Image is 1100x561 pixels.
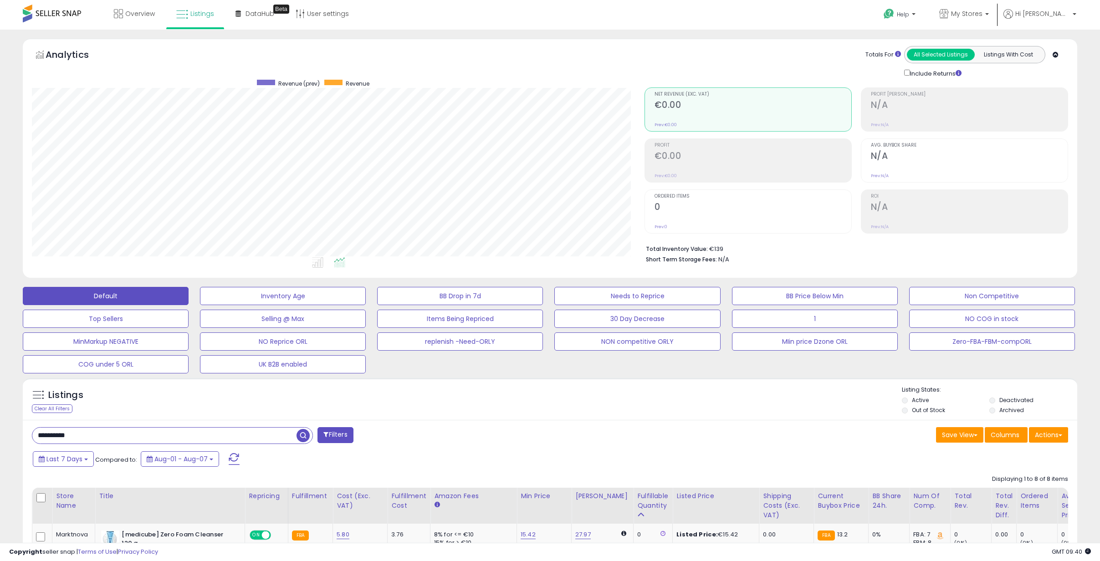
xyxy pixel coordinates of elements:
span: Columns [991,430,1019,439]
small: Prev: €0.00 [655,173,677,178]
small: FBA [818,530,834,541]
span: 13.2 [837,530,848,539]
span: Listings [190,9,214,18]
b: Listed Price: [676,530,718,539]
button: MinMarkup NEGATIVE [23,332,189,351]
strong: Copyright [9,547,42,556]
p: Listing States: [902,386,1077,394]
button: COG under 5 ORL [23,355,189,373]
button: 30 Day Decrease [554,310,720,328]
div: 0 [1020,530,1057,539]
b: Total Inventory Value: [646,245,708,253]
span: 2025-08-17 09:40 GMT [1052,547,1091,556]
span: Ordered Items [655,194,851,199]
div: Displaying 1 to 8 of 8 items [992,475,1068,484]
h2: N/A [871,202,1068,214]
div: 0.00 [995,530,1009,539]
div: Shipping Costs (Exc. VAT) [763,491,810,520]
div: Tooltip anchor [273,5,289,14]
label: Archived [999,406,1024,414]
small: Amazon Fees. [434,501,440,509]
div: Total Rev. Diff. [995,491,1013,520]
button: Filters [317,427,353,443]
div: 8% for <= €10 [434,530,510,539]
button: Needs to Reprice [554,287,720,305]
div: Cost (Exc. VAT) [337,491,384,510]
span: N/A [718,255,729,264]
div: Store Name [56,491,91,510]
h2: N/A [871,151,1068,163]
button: NON competitive ORLY [554,332,720,351]
div: BB Share 24h. [872,491,906,510]
h2: €0.00 [655,100,851,112]
div: 0 [1061,530,1098,539]
a: Hi [PERSON_NAME] [1003,9,1076,30]
h2: €0.00 [655,151,851,163]
li: €139 [646,243,1061,254]
span: DataHub [246,9,274,18]
button: Default [23,287,189,305]
button: BB Drop in 7d [377,287,543,305]
button: Selling @ Max [200,310,366,328]
h5: Listings [48,389,83,402]
small: Prev: €0.00 [655,122,677,127]
button: Save View [936,427,983,443]
div: 3.76 [391,530,423,539]
span: Help [897,10,909,18]
h2: 0 [655,202,851,214]
div: Marktnova [56,530,88,539]
div: Fulfillment Cost [391,491,426,510]
a: 15.42 [521,530,536,539]
button: Items Being Repriced [377,310,543,328]
span: Revenue [346,80,369,87]
div: Repricing [249,491,284,501]
div: Min Price [521,491,568,501]
div: Include Returns [897,68,972,78]
button: replenish -Need-ORLY [377,332,543,351]
div: Amazon Fees [434,491,513,501]
h2: N/A [871,100,1068,112]
button: All Selected Listings [907,49,975,61]
i: Get Help [883,8,895,20]
button: Top Sellers [23,310,189,328]
button: Columns [985,427,1028,443]
small: Prev: 0 [655,224,667,229]
span: Profit [655,143,851,148]
button: Zero-FBA-FBM-compORL [909,332,1075,351]
div: Totals For [865,51,901,59]
button: Aug-01 - Aug-07 [141,451,219,467]
div: [PERSON_NAME] [575,491,629,501]
div: Num of Comp. [913,491,947,510]
span: Overview [125,9,155,18]
a: Help [876,1,925,30]
a: 27.97 [575,530,591,539]
label: Active [912,396,929,404]
a: 5.80 [337,530,349,539]
small: Prev: N/A [871,122,889,127]
span: Net Revenue (Exc. VAT) [655,92,851,97]
span: Compared to: [95,455,137,464]
span: ON [251,531,262,539]
span: ROI [871,194,1068,199]
div: Total Rev. [954,491,987,510]
div: 0% [872,530,902,539]
div: 0.00 [763,530,807,539]
button: UK B2B enabled [200,355,366,373]
div: 0 [637,530,665,539]
div: seller snap | | [9,548,158,556]
button: NO Reprice ORL [200,332,366,351]
span: My Stores [951,9,982,18]
button: Actions [1029,427,1068,443]
div: Clear All Filters [32,404,72,413]
div: Listed Price [676,491,755,501]
span: Revenue (prev) [278,80,320,87]
label: Deactivated [999,396,1033,404]
label: Out of Stock [912,406,945,414]
div: Title [99,491,241,501]
a: Privacy Policy [118,547,158,556]
button: 1 [732,310,898,328]
img: 31nz0S4bOxL._SL40_.jpg [101,530,119,549]
div: Fulfillment [292,491,329,501]
small: FBA [292,530,309,541]
div: Fulfillable Quantity [637,491,669,510]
